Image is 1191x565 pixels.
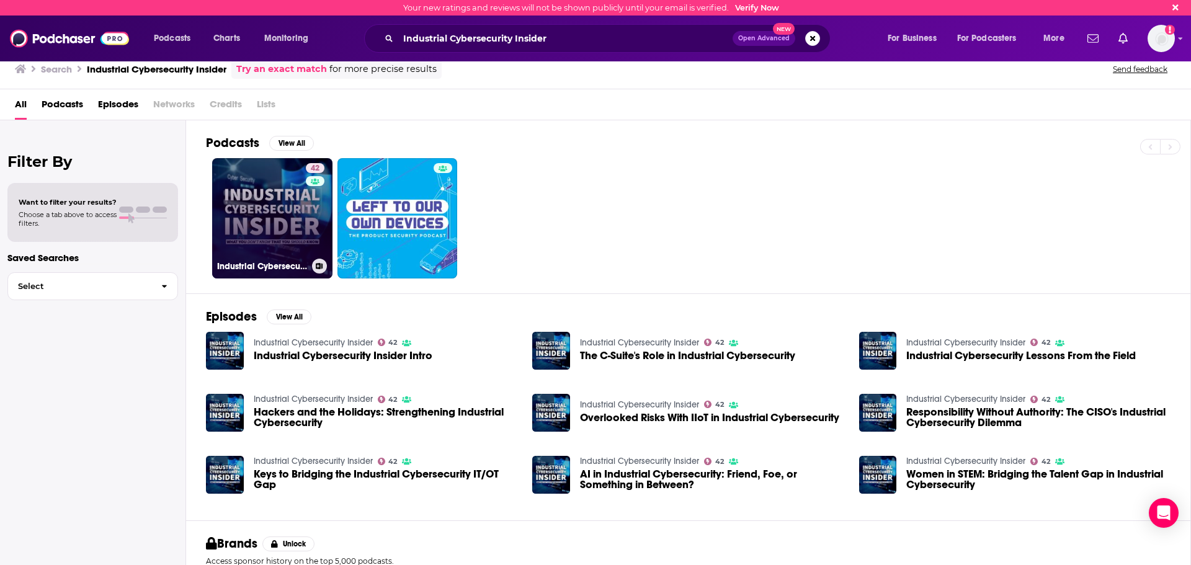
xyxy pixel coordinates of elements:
[1165,25,1175,35] svg: Email not verified
[403,3,779,12] div: Your new ratings and reviews will not be shown publicly until your email is verified.
[254,394,373,404] a: Industrial Cybersecurity Insider
[254,350,432,361] a: Industrial Cybersecurity Insider Intro
[98,94,138,120] a: Episodes
[378,339,398,346] a: 42
[1035,29,1080,48] button: open menu
[217,261,307,272] h3: Industrial Cybersecurity Insider
[153,94,195,120] span: Networks
[859,332,897,370] img: Industrial Cybersecurity Lessons From the Field
[15,94,27,120] a: All
[212,158,332,278] a: 42Industrial Cybersecurity Insider
[376,24,842,53] div: Search podcasts, credits, & more...
[378,396,398,403] a: 42
[210,94,242,120] span: Credits
[888,30,937,47] span: For Business
[7,252,178,264] p: Saved Searches
[906,469,1171,490] span: Women in STEM: Bridging the Talent Gap in Industrial Cybersecurity
[206,456,244,494] img: Keys to Bridging the Industrial Cybersecurity IT/OT Gap
[906,337,1025,348] a: Industrial Cybersecurity Insider
[1109,64,1171,74] button: Send feedback
[906,456,1025,466] a: Industrial Cybersecurity Insider
[532,456,570,494] img: AI in Industrial Cybersecurity: Friend, Foe, or Something in Between?
[398,29,733,48] input: Search podcasts, credits, & more...
[1113,28,1133,49] a: Show notifications dropdown
[957,30,1017,47] span: For Podcasters
[580,337,699,348] a: Industrial Cybersecurity Insider
[42,94,83,120] a: Podcasts
[532,332,570,370] img: The C-Suite's Role in Industrial Cybersecurity
[715,459,724,465] span: 42
[8,282,151,290] span: Select
[206,332,244,370] img: Industrial Cybersecurity Insider Intro
[580,456,699,466] a: Industrial Cybersecurity Insider
[388,340,397,345] span: 42
[378,458,398,465] a: 42
[257,94,275,120] span: Lists
[580,412,839,423] a: Overlooked Risks With IIoT in Industrial Cybersecurity
[206,309,257,324] h2: Episodes
[580,350,795,361] a: The C-Suite's Role in Industrial Cybersecurity
[949,29,1035,48] button: open menu
[1082,28,1104,49] a: Show notifications dropdown
[906,407,1171,428] a: Responsibility Without Authority: The CISO's Industrial Cybersecurity Dilemma
[704,458,724,465] a: 42
[213,30,240,47] span: Charts
[733,31,795,46] button: Open AdvancedNew
[267,309,311,324] button: View All
[1149,498,1179,528] div: Open Intercom Messenger
[311,162,319,175] span: 42
[256,29,324,48] button: open menu
[735,3,779,12] a: Verify Now
[704,339,724,346] a: 42
[19,210,117,228] span: Choose a tab above to access filters.
[10,27,129,50] img: Podchaser - Follow, Share and Rate Podcasts
[87,63,226,75] h3: Industrial Cybersecurity Insider
[306,163,324,173] a: 42
[1030,339,1050,346] a: 42
[715,402,724,407] span: 42
[859,394,897,432] img: Responsibility Without Authority: The CISO's Industrial Cybersecurity Dilemma
[580,399,699,410] a: Industrial Cybersecurity Insider
[532,394,570,432] img: Overlooked Risks With IIoT in Industrial Cybersecurity
[206,394,244,432] img: Hackers and the Holidays: Strengthening Industrial Cybersecurity
[329,62,437,76] span: for more precise results
[254,407,518,428] a: Hackers and the Holidays: Strengthening Industrial Cybersecurity
[206,135,314,151] a: PodcastsView All
[269,136,314,151] button: View All
[7,272,178,300] button: Select
[580,469,844,490] a: AI in Industrial Cybersecurity: Friend, Foe, or Something in Between?
[254,469,518,490] a: Keys to Bridging the Industrial Cybersecurity IT/OT Gap
[1042,397,1050,403] span: 42
[738,35,790,42] span: Open Advanced
[1030,396,1050,403] a: 42
[1030,458,1050,465] a: 42
[206,309,311,324] a: EpisodesView All
[859,456,897,494] img: Women in STEM: Bridging the Talent Gap in Industrial Cybersecurity
[205,29,248,48] a: Charts
[264,30,308,47] span: Monitoring
[704,401,724,408] a: 42
[154,30,190,47] span: Podcasts
[254,456,373,466] a: Industrial Cybersecurity Insider
[879,29,952,48] button: open menu
[206,536,257,551] h2: Brands
[1042,340,1050,345] span: 42
[236,62,327,76] a: Try an exact match
[1148,25,1175,52] button: Show profile menu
